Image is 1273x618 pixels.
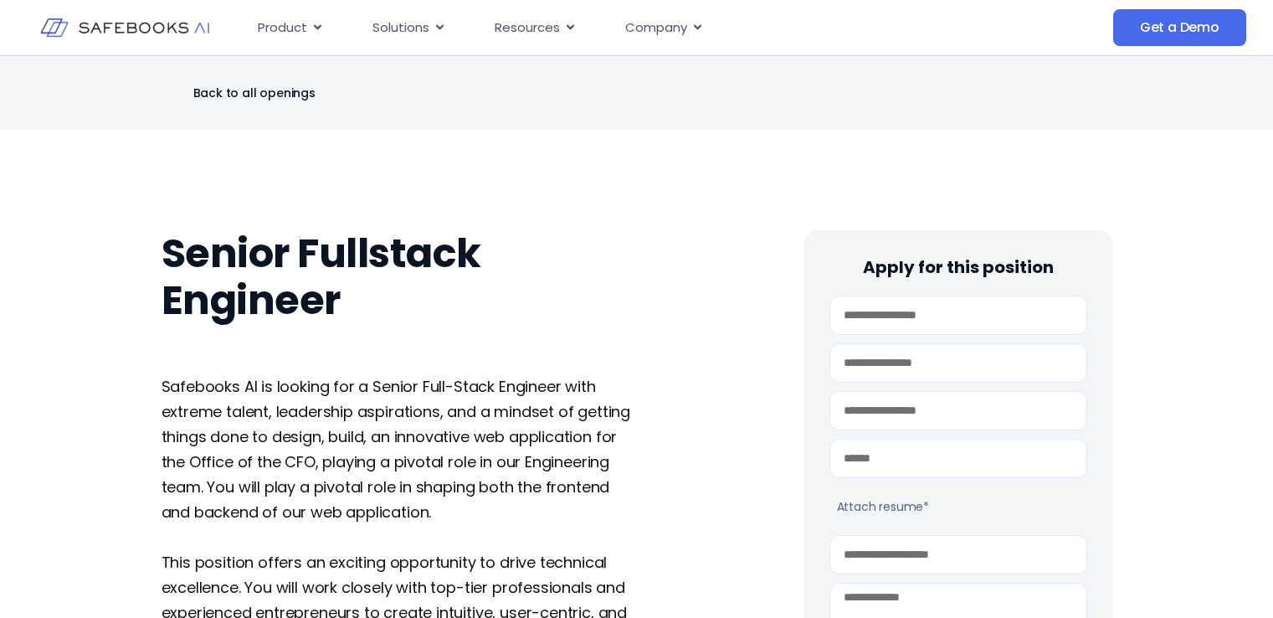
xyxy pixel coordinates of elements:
a: Get a Demo [1113,9,1246,46]
span: Product [258,18,307,38]
div: Menu Toggle [244,12,968,44]
span: Resources [495,18,560,38]
h4: Apply for this position [829,255,1087,279]
span: Company [625,18,687,38]
a: Back to all openings [162,81,316,105]
h1: Senior Fullstack Engineer [162,230,634,324]
span: Solutions [372,18,429,38]
nav: Menu [244,12,968,44]
span: Get a Demo [1140,19,1219,36]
